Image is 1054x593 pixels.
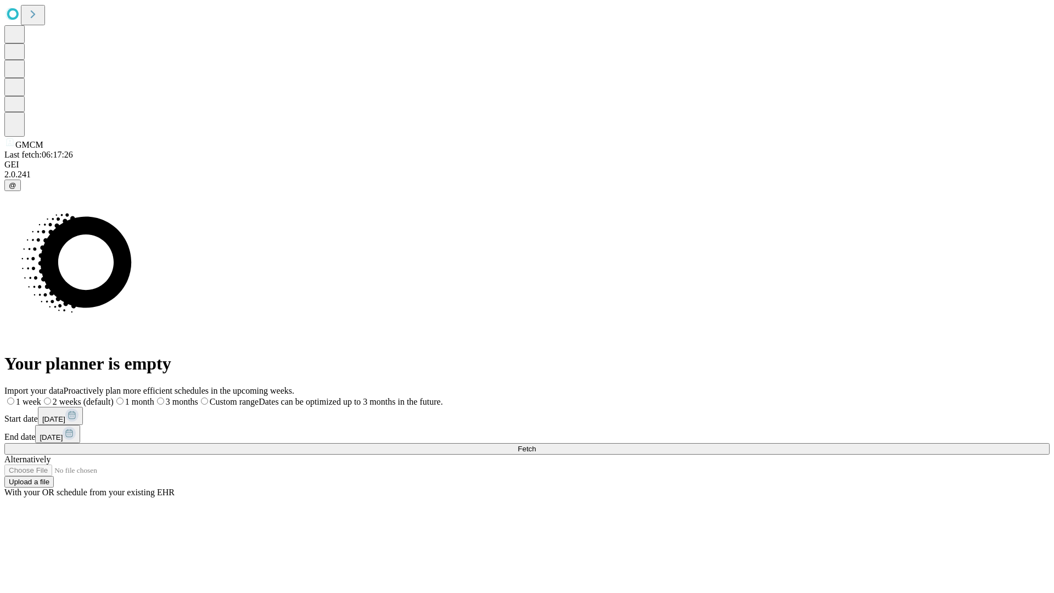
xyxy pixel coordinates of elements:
[15,140,43,149] span: GMCM
[64,386,294,395] span: Proactively plan more efficient schedules in the upcoming weeks.
[4,476,54,488] button: Upload a file
[7,398,14,405] input: 1 week
[4,170,1050,180] div: 2.0.241
[4,443,1050,455] button: Fetch
[9,181,16,189] span: @
[4,180,21,191] button: @
[38,407,83,425] button: [DATE]
[4,386,64,395] span: Import your data
[4,354,1050,374] h1: Your planner is empty
[4,455,51,464] span: Alternatively
[53,397,114,406] span: 2 weeks (default)
[518,445,536,453] span: Fetch
[166,397,198,406] span: 3 months
[4,425,1050,443] div: End date
[125,397,154,406] span: 1 month
[157,398,164,405] input: 3 months
[4,407,1050,425] div: Start date
[4,488,175,497] span: With your OR schedule from your existing EHR
[16,397,41,406] span: 1 week
[35,425,80,443] button: [DATE]
[4,160,1050,170] div: GEI
[4,150,73,159] span: Last fetch: 06:17:26
[201,398,208,405] input: Custom rangeDates can be optimized up to 3 months in the future.
[210,397,259,406] span: Custom range
[259,397,442,406] span: Dates can be optimized up to 3 months in the future.
[116,398,124,405] input: 1 month
[42,415,65,423] span: [DATE]
[40,433,63,441] span: [DATE]
[44,398,51,405] input: 2 weeks (default)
